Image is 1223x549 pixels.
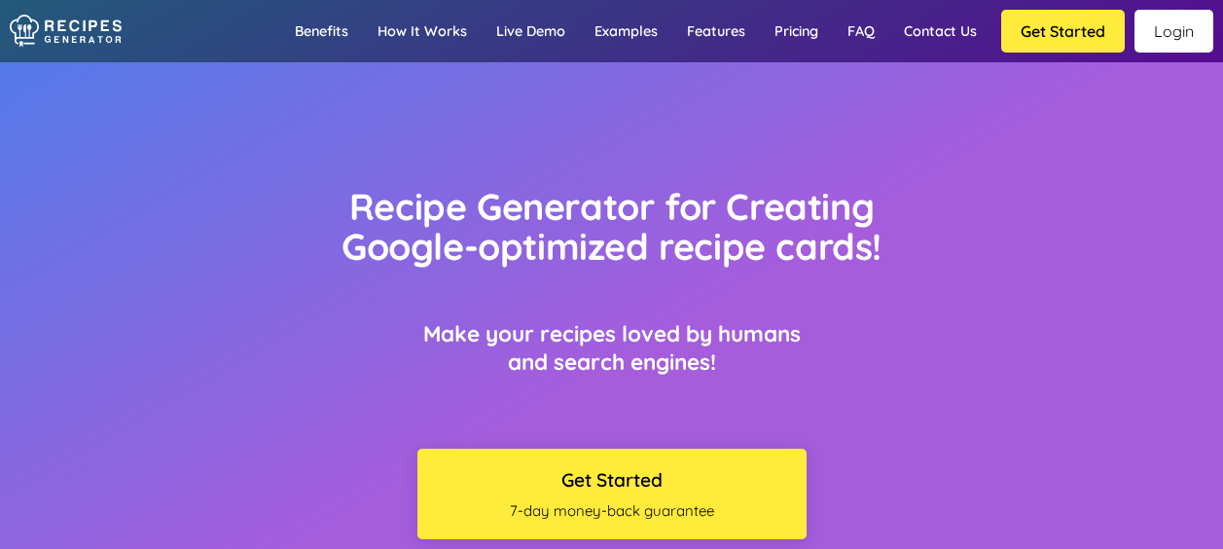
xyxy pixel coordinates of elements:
[363,3,482,59] a: How it works
[1134,10,1213,53] a: Login
[417,319,807,376] h3: Make your recipes loved by humans and search engines!
[580,3,672,59] a: Examples
[280,3,363,59] a: Benefits
[672,3,760,59] a: Features
[302,186,921,267] h1: Recipe Generator for Creating Google-optimized recipe cards!
[833,3,889,59] a: FAQ
[1001,10,1125,53] button: Get Started
[760,3,833,59] a: Pricing
[417,449,807,539] button: Get Started7-day money-back guarantee
[427,501,797,520] span: 7-day money-back guarantee
[482,3,580,59] a: Live demo
[889,3,991,59] a: Contact us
